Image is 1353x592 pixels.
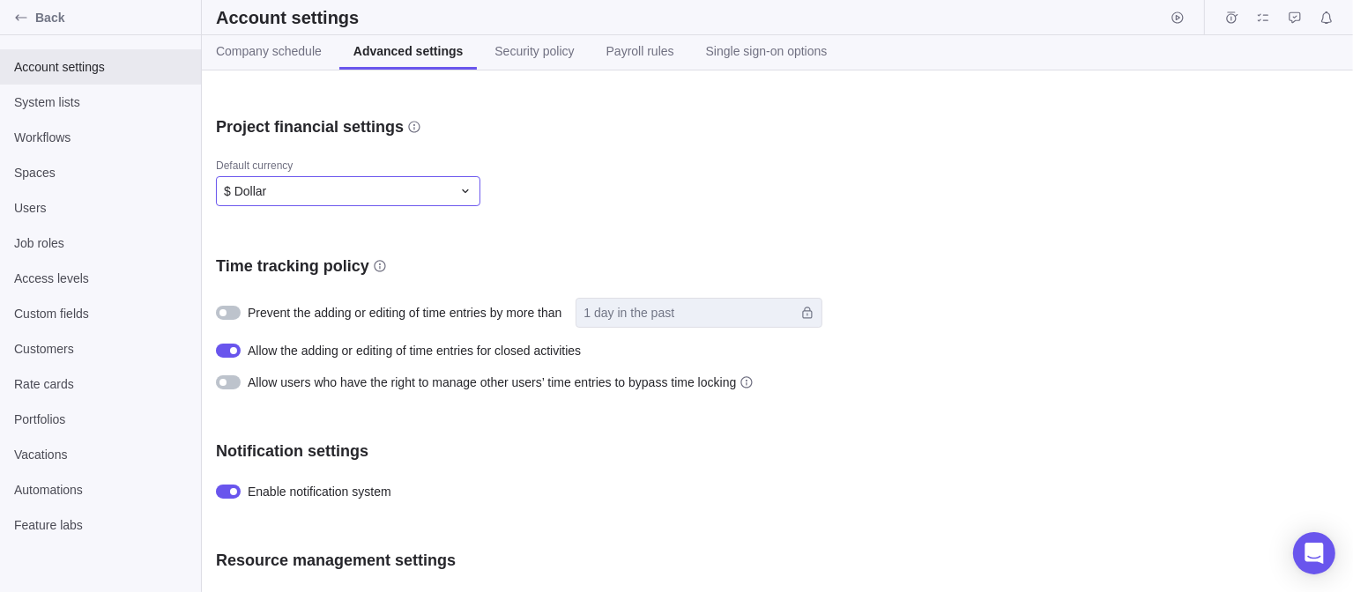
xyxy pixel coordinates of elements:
[248,342,581,359] span: Allow the adding or editing of time entries for closed activities
[1251,5,1275,30] span: My assignments
[1165,5,1190,30] span: Start timer
[14,58,187,76] span: Account settings
[14,411,187,428] span: Portfolios
[216,5,359,30] h2: Account settings
[1314,5,1339,30] span: Notifications
[14,446,187,463] span: Vacations
[216,42,322,60] span: Company schedule
[14,129,187,146] span: Workflows
[706,42,828,60] span: Single sign-on options
[216,440,368,462] h3: Notification settings
[14,481,187,499] span: Automations
[248,483,391,500] span: Enable notification system
[1251,13,1275,27] a: My assignments
[740,375,754,389] svg: info-description
[14,93,187,111] span: System lists
[248,374,736,391] span: Allow users who have the right to manage other users’ time entries to bypass time locking
[407,120,421,134] svg: info-description
[224,182,266,200] span: $ Dollar
[1293,532,1335,574] div: Open Intercom Messenger
[202,35,336,70] a: Company schedule
[1219,5,1244,30] span: Time logs
[14,199,187,217] span: Users
[353,42,463,60] span: Advanced settings
[606,42,674,60] span: Payroll rules
[14,270,187,287] span: Access levels
[14,516,187,534] span: Feature labs
[480,35,588,70] a: Security policy
[14,340,187,358] span: Customers
[373,259,387,273] svg: info-description
[248,304,561,322] span: Prevent the adding or editing of time entries by more than
[14,164,187,181] span: Spaces
[35,9,194,26] span: Back
[592,35,688,70] a: Payroll rules
[216,116,404,137] h3: Project financial settings
[216,255,369,277] h3: Time tracking policy
[14,375,187,393] span: Rate cards
[1219,13,1244,27] a: Time logs
[494,42,574,60] span: Security policy
[339,35,477,70] a: Advanced settings
[1282,5,1307,30] span: Approval requests
[14,234,187,252] span: Job roles
[1282,13,1307,27] a: Approval requests
[14,305,187,322] span: Custom fields
[216,159,833,176] div: Default currency
[1314,13,1339,27] a: Notifications
[216,550,456,571] h3: Resource management settings
[692,35,842,70] a: Single sign-on options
